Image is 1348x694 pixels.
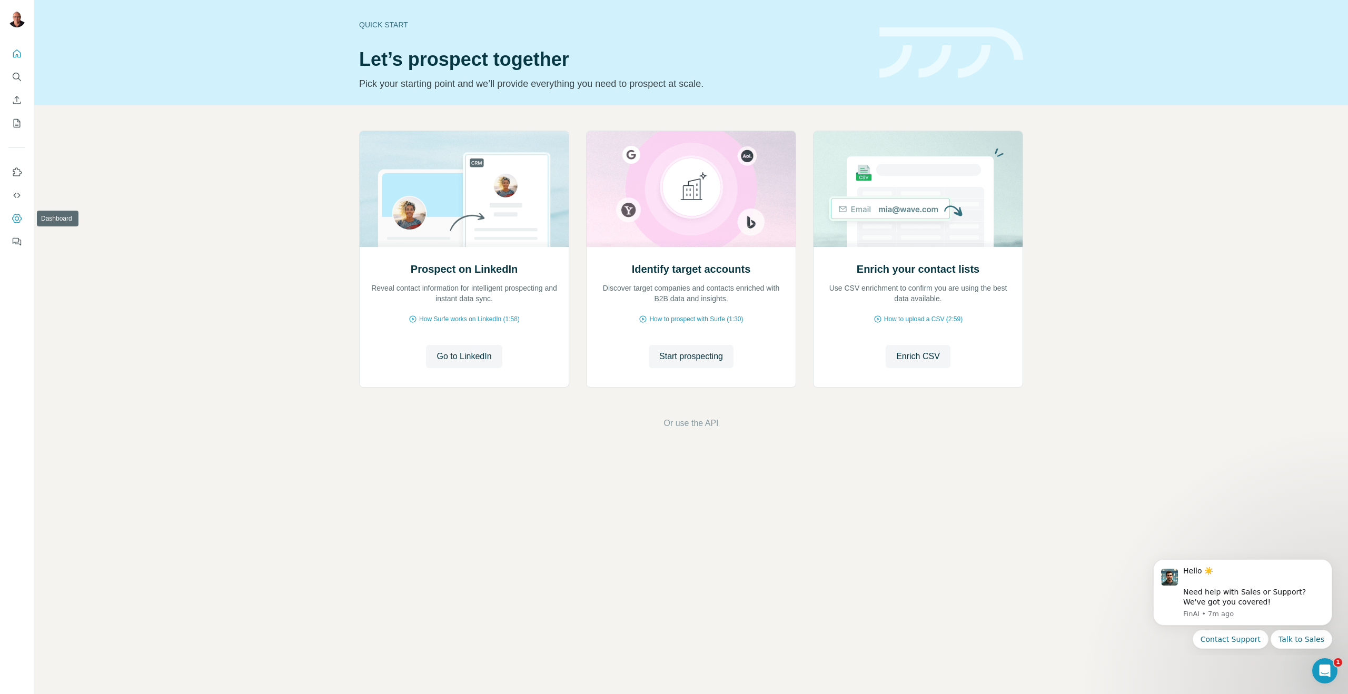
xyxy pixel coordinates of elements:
span: How Surfe works on LinkedIn (1:58) [419,314,520,324]
button: Search [8,67,25,86]
span: Start prospecting [659,350,723,363]
h1: Let’s prospect together [359,49,867,70]
button: Dashboard [8,209,25,228]
button: Use Surfe API [8,186,25,205]
iframe: Intercom notifications message [1137,550,1348,655]
button: Enrich CSV [8,91,25,110]
button: Go to LinkedIn [426,345,502,368]
p: Reveal contact information for intelligent prospecting and instant data sync. [370,283,558,304]
p: Use CSV enrichment to confirm you are using the best data available. [824,283,1012,304]
iframe: Intercom live chat [1312,658,1337,683]
span: Go to LinkedIn [437,350,491,363]
img: Identify target accounts [586,131,796,247]
button: Start prospecting [649,345,734,368]
button: My lists [8,114,25,133]
button: Feedback [8,232,25,251]
button: Quick start [8,44,25,63]
span: How to prospect with Surfe (1:30) [649,314,743,324]
img: Enrich your contact lists [813,131,1023,247]
img: Prospect on LinkedIn [359,131,569,247]
span: 1 [1334,658,1342,667]
span: How to upload a CSV (2:59) [884,314,963,324]
button: Use Surfe on LinkedIn [8,163,25,182]
div: Quick start [359,19,867,30]
h2: Enrich your contact lists [857,262,979,276]
button: Or use the API [663,417,718,430]
h2: Identify target accounts [632,262,751,276]
h2: Prospect on LinkedIn [411,262,518,276]
p: Pick your starting point and we’ll provide everything you need to prospect at scale. [359,76,867,91]
img: Avatar [8,11,25,27]
button: Enrich CSV [886,345,950,368]
img: banner [879,27,1023,78]
span: Enrich CSV [896,350,940,363]
p: Discover target companies and contacts enriched with B2B data and insights. [597,283,785,304]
